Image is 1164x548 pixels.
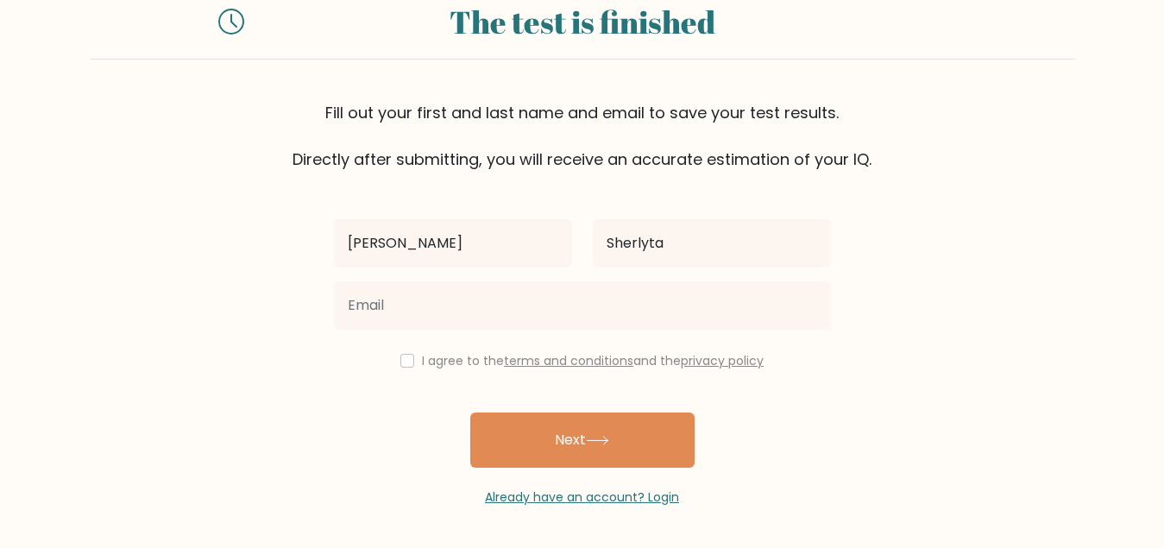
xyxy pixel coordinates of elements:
[485,488,679,506] a: Already have an account? Login
[593,219,831,268] input: Last name
[422,352,764,369] label: I agree to the and the
[334,281,831,330] input: Email
[504,352,633,369] a: terms and conditions
[91,101,1074,171] div: Fill out your first and last name and email to save your test results. Directly after submitting,...
[681,352,764,369] a: privacy policy
[334,219,572,268] input: First name
[470,413,695,468] button: Next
